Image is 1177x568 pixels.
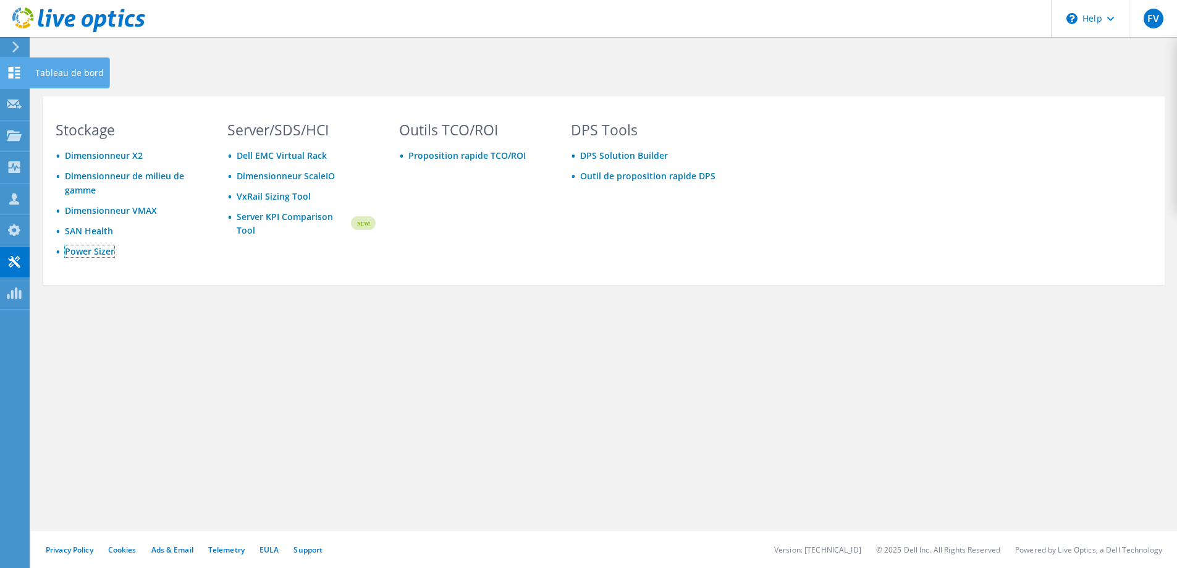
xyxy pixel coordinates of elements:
h3: DPS Tools [571,123,719,137]
h3: Stockage [56,123,204,137]
a: EULA [259,545,279,555]
li: Powered by Live Optics, a Dell Technology [1015,545,1162,555]
a: Dimensionneur X2 [65,150,143,161]
div: Tableau de bord [29,57,110,88]
a: Telemetry [208,545,245,555]
a: Cookies [108,545,137,555]
a: Ads & Email [151,545,193,555]
h3: Outils TCO/ROI [399,123,547,137]
span: FV [1144,9,1163,28]
li: Version: [TECHNICAL_ID] [774,545,861,555]
a: Power Sizer [65,245,114,257]
a: Server KPI Comparison Tool [237,210,349,237]
a: Dimensionneur ScaleIO [237,170,335,182]
h3: Server/SDS/HCI [227,123,376,137]
a: Privacy Policy [46,545,93,555]
a: VxRail Sizing Tool [237,190,311,202]
a: SAN Health [65,225,113,237]
a: Dell EMC Virtual Rack [237,150,327,161]
svg: \n [1066,13,1078,24]
a: Proposition rapide TCO/ROI [408,150,526,161]
a: Outil de proposition rapide DPS [580,170,715,182]
a: DPS Solution Builder [580,150,668,161]
img: new-badge.svg [349,209,376,238]
a: Dimensionneur de milieu de gamme [65,170,184,196]
h1: Outils [49,57,884,83]
a: Support [293,545,323,555]
li: © 2025 Dell Inc. All Rights Reserved [876,545,1000,555]
a: Dimensionneur VMAX [65,205,157,216]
